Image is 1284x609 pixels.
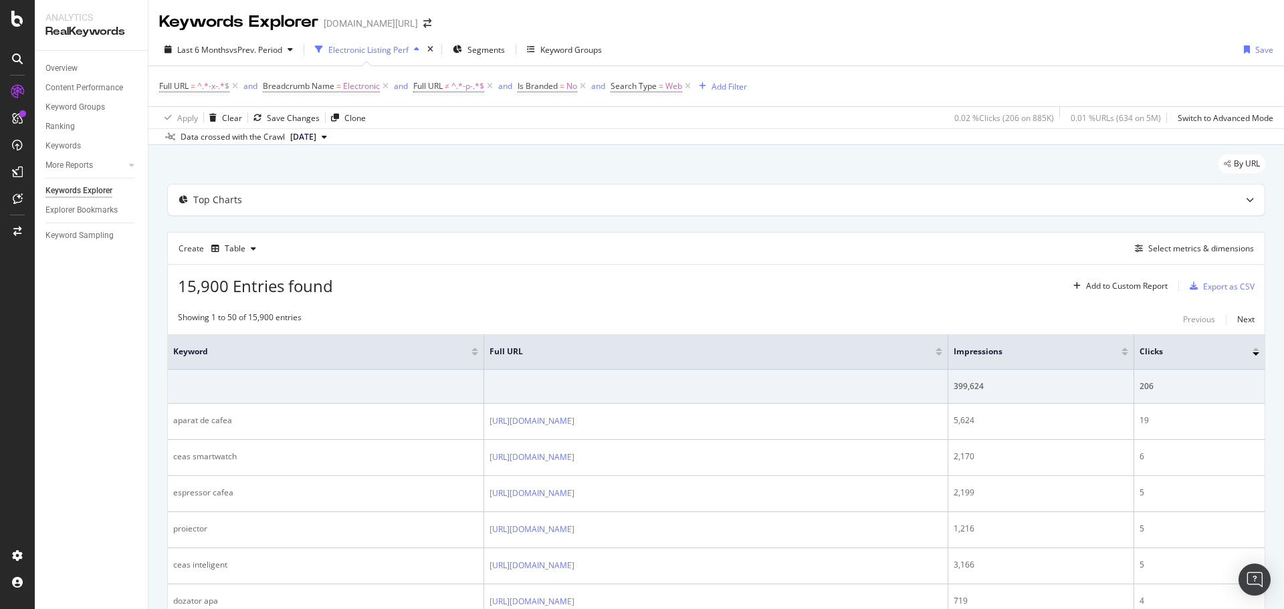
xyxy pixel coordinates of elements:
[173,523,478,535] div: proiector
[1178,112,1273,124] div: Switch to Advanced Mode
[467,44,505,55] span: Segments
[45,184,112,198] div: Keywords Explorer
[173,346,451,358] span: Keyword
[1140,414,1259,427] div: 19
[285,129,332,145] button: [DATE]
[45,11,137,24] div: Analytics
[173,414,478,427] div: aparat de cafea
[954,523,1128,535] div: 1,216
[173,559,478,571] div: ceas inteligent
[45,139,81,153] div: Keywords
[45,158,93,172] div: More Reports
[45,229,114,243] div: Keyword Sampling
[343,77,380,96] span: Electronic
[344,112,366,124] div: Clone
[324,17,418,30] div: [DOMAIN_NAME][URL]
[45,158,125,172] a: More Reports
[490,346,916,358] span: Full URL
[45,81,138,95] a: Content Performance
[1140,487,1259,499] div: 5
[1140,346,1233,358] span: Clicks
[45,203,118,217] div: Explorer Bookmarks
[193,193,242,207] div: Top Charts
[490,487,574,500] a: [URL][DOMAIN_NAME]
[498,80,512,92] button: and
[560,80,564,92] span: =
[45,229,138,243] a: Keyword Sampling
[177,44,229,55] span: Last 6 Months
[45,62,78,76] div: Overview
[611,80,657,92] span: Search Type
[1184,275,1255,297] button: Export as CSV
[159,39,298,60] button: Last 6 MonthsvsPrev. Period
[45,24,137,39] div: RealKeywords
[328,44,409,55] div: Electronic Listing Perf
[425,43,436,56] div: times
[423,19,431,28] div: arrow-right-arrow-left
[1239,564,1271,596] div: Open Intercom Messenger
[490,559,574,572] a: [URL][DOMAIN_NAME]
[1140,595,1259,607] div: 4
[490,414,574,428] a: [URL][DOMAIN_NAME]
[45,62,138,76] a: Overview
[1183,314,1215,325] div: Previous
[206,238,261,259] button: Table
[954,414,1128,427] div: 5,624
[178,275,333,297] span: 15,900 Entries found
[1203,281,1255,292] div: Export as CSV
[490,595,574,608] a: [URL][DOMAIN_NAME]
[1237,314,1255,325] div: Next
[1140,451,1259,463] div: 6
[447,39,510,60] button: Segments
[413,80,443,92] span: Full URL
[394,80,408,92] button: and
[229,44,282,55] span: vs Prev. Period
[445,80,449,92] span: ≠
[191,80,195,92] span: =
[1237,312,1255,328] button: Next
[490,451,574,464] a: [URL][DOMAIN_NAME]
[178,312,302,328] div: Showing 1 to 50 of 15,900 entries
[181,131,285,143] div: Data crossed with the Crawl
[173,451,478,463] div: ceas smartwatch
[159,80,189,92] span: Full URL
[1071,112,1161,124] div: 0.01 % URLs ( 634 on 5M )
[45,203,138,217] a: Explorer Bookmarks
[591,80,605,92] button: and
[954,487,1128,499] div: 2,199
[1239,39,1273,60] button: Save
[1148,243,1254,254] div: Select metrics & dimensions
[1218,154,1265,173] div: legacy label
[1234,160,1260,168] span: By URL
[712,81,747,92] div: Add Filter
[263,80,334,92] span: Breadcrumb Name
[954,112,1054,124] div: 0.02 % Clicks ( 206 on 885K )
[566,77,577,96] span: No
[693,78,747,94] button: Add Filter
[540,44,602,55] div: Keyword Groups
[490,523,574,536] a: [URL][DOMAIN_NAME]
[177,112,198,124] div: Apply
[954,346,1101,358] span: Impressions
[1140,523,1259,535] div: 5
[179,238,261,259] div: Create
[1183,312,1215,328] button: Previous
[1130,241,1254,257] button: Select metrics & dimensions
[336,80,341,92] span: =
[954,380,1128,392] div: 399,624
[45,184,138,198] a: Keywords Explorer
[45,120,75,134] div: Ranking
[243,80,257,92] button: and
[45,100,138,114] a: Keyword Groups
[954,595,1128,607] div: 719
[159,11,318,33] div: Keywords Explorer
[518,80,558,92] span: Is Branded
[1255,44,1273,55] div: Save
[204,107,242,128] button: Clear
[659,80,663,92] span: =
[173,487,478,499] div: espressor cafea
